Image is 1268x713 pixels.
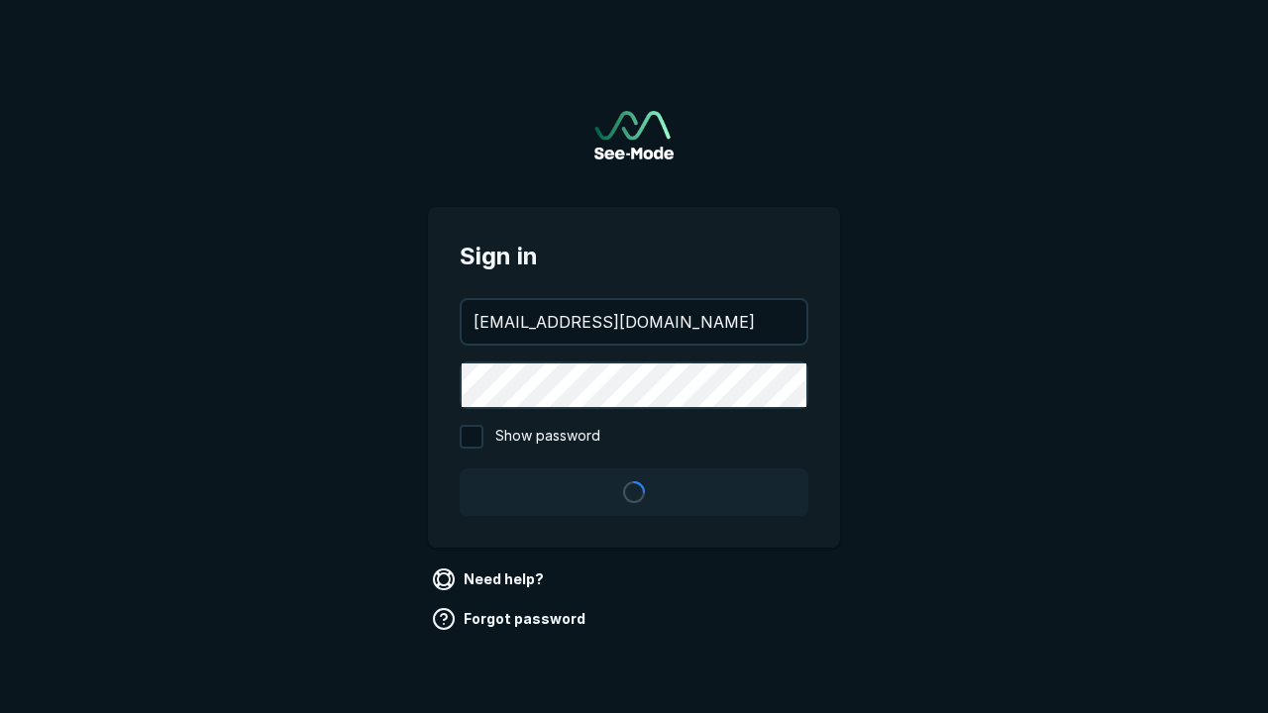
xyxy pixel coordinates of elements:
input: your@email.com [462,300,806,344]
a: Need help? [428,563,552,595]
a: Forgot password [428,603,593,635]
img: See-Mode Logo [594,111,674,159]
span: Show password [495,425,600,449]
span: Sign in [460,239,808,274]
a: Go to sign in [594,111,674,159]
